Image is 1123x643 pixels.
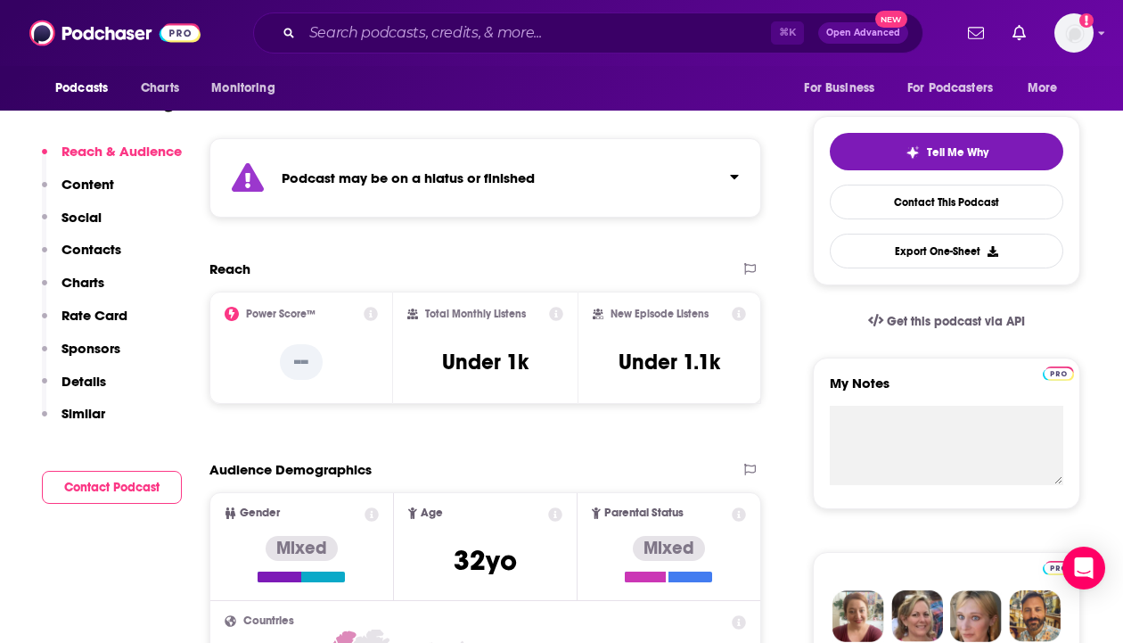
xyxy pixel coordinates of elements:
span: Logged in as RebeccaThomas9000 [1054,13,1094,53]
img: Jon Profile [1009,590,1061,642]
button: open menu [199,71,298,105]
div: Mixed [633,536,705,561]
a: Pro website [1043,364,1074,381]
span: Monitoring [211,76,275,101]
img: User Profile [1054,13,1094,53]
p: Contacts [61,241,121,258]
button: open menu [791,71,897,105]
img: Barbara Profile [891,590,943,642]
img: Podchaser Pro [1043,367,1074,381]
strong: Podcast may be on a hiatus or finished [282,169,535,186]
input: Search podcasts, credits, & more... [302,19,771,47]
p: Similar [61,405,105,422]
img: Jules Profile [950,590,1002,642]
button: Contacts [42,241,121,274]
p: Social [61,209,102,226]
section: Click to expand status details [209,138,761,218]
h2: Reach [209,260,250,277]
img: tell me why sparkle [906,145,920,160]
button: Export One-Sheet [830,234,1063,268]
button: Sponsors [42,340,120,373]
span: ⌘ K [771,21,804,45]
p: Details [61,373,106,390]
span: Tell Me Why [927,145,988,160]
span: More [1028,76,1058,101]
span: Parental Status [604,507,684,519]
a: Pro website [1043,558,1074,575]
button: open menu [896,71,1019,105]
p: Reach & Audience [61,143,182,160]
h2: Power Score™ [246,308,316,320]
h2: Audience Demographics [209,461,372,478]
button: open menu [1015,71,1080,105]
a: Show notifications dropdown [961,18,991,48]
h3: Under 1.1k [619,349,720,375]
button: Charts [42,274,104,307]
p: Charts [61,274,104,291]
h2: New Episode Listens [611,308,709,320]
button: Content [42,176,114,209]
img: Sydney Profile [832,590,884,642]
h2: Total Monthly Listens [425,308,526,320]
button: Social [42,209,102,242]
button: Show profile menu [1054,13,1094,53]
label: My Notes [830,375,1063,406]
p: Rate Card [61,307,127,324]
p: -- [280,344,323,380]
button: Details [42,373,106,406]
button: Contact Podcast [42,471,182,504]
span: Charts [141,76,179,101]
a: Contact This Podcast [830,185,1063,219]
span: Age [421,507,443,519]
div: Mixed [266,536,338,561]
span: 32 yo [454,543,517,578]
p: Content [61,176,114,193]
img: Podchaser - Follow, Share and Rate Podcasts [29,16,201,50]
button: open menu [43,71,131,105]
span: For Podcasters [907,76,993,101]
button: tell me why sparkleTell Me Why [830,133,1063,170]
div: Search podcasts, credits, & more... [253,12,923,54]
svg: Add a profile image [1079,13,1094,28]
span: For Business [804,76,874,101]
p: Sponsors [61,340,120,357]
a: Charts [129,71,190,105]
button: Rate Card [42,307,127,340]
button: Reach & Audience [42,143,182,176]
span: Gender [240,507,280,519]
a: Show notifications dropdown [1005,18,1033,48]
h3: Under 1k [442,349,529,375]
span: New [875,11,907,28]
span: Open Advanced [826,29,900,37]
button: Similar [42,405,105,438]
span: Podcasts [55,76,108,101]
a: Get this podcast via API [854,300,1039,343]
span: Countries [243,615,294,627]
span: Get this podcast via API [887,314,1025,329]
div: Open Intercom Messenger [1062,547,1105,589]
button: Open AdvancedNew [818,22,908,44]
img: Podchaser Pro [1043,561,1074,575]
